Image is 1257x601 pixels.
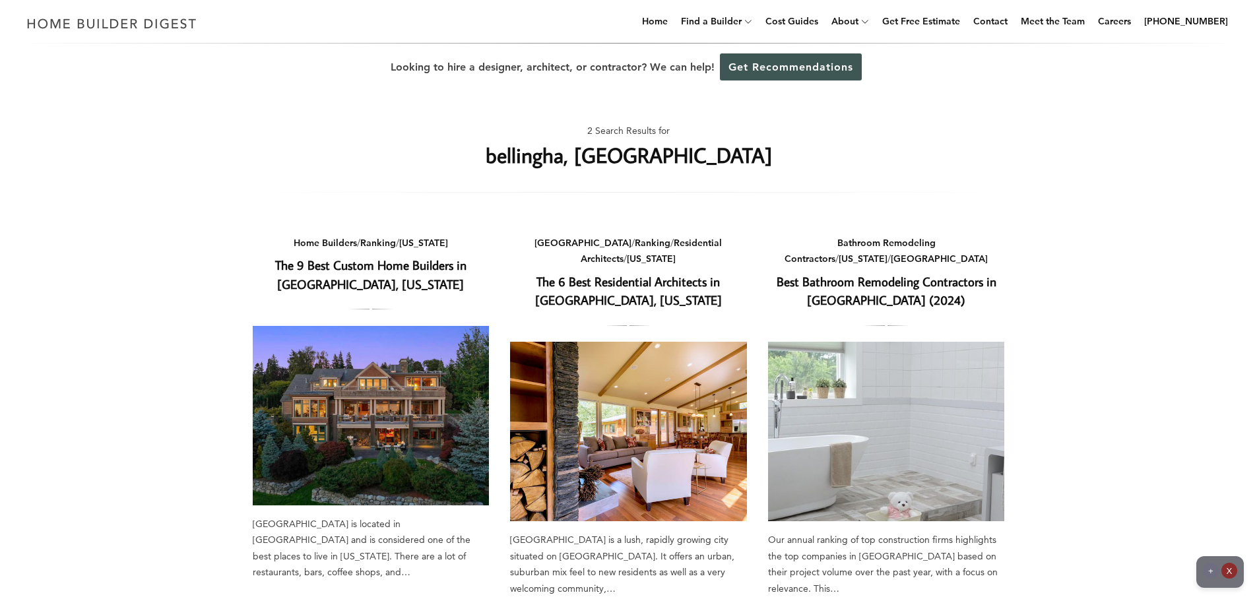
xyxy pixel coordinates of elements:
div: [GEOGRAPHIC_DATA] is located in [GEOGRAPHIC_DATA] and is considered one of the best places to liv... [253,516,490,581]
div: / / [768,235,1005,267]
div: / / / [510,235,747,267]
iframe: Drift Widget Chat Controller [1004,506,1241,585]
div: Our annual ranking of top construction firms highlights the top companies in [GEOGRAPHIC_DATA] ba... [768,532,1005,596]
a: [GEOGRAPHIC_DATA] [891,253,988,265]
a: The 9 Best Custom Home Builders in [GEOGRAPHIC_DATA], [US_STATE] [275,257,467,292]
a: The 6 Best Residential Architects in [GEOGRAPHIC_DATA], [US_STATE] [510,342,747,521]
a: [US_STATE] [399,237,448,249]
a: Ranking [360,237,396,249]
a: Ranking [635,237,670,249]
a: The 6 Best Residential Architects in [GEOGRAPHIC_DATA], [US_STATE] [535,273,722,309]
a: Home Builders [294,237,357,249]
a: Best Bathroom Remodeling Contractors in [GEOGRAPHIC_DATA] (2024) [768,342,1005,521]
div: [GEOGRAPHIC_DATA] is a lush, rapidly growing city situated on [GEOGRAPHIC_DATA]. It offers an urb... [510,532,747,596]
a: Get Recommendations [720,53,862,80]
h1: bellingha, [GEOGRAPHIC_DATA] [486,139,772,171]
span: 2 Search Results for [587,123,670,139]
a: [GEOGRAPHIC_DATA] [534,237,631,249]
a: Best Bathroom Remodeling Contractors in [GEOGRAPHIC_DATA] (2024) [777,273,996,309]
a: Bathroom Remodeling Contractors [785,237,936,265]
a: [US_STATE] [839,253,887,265]
a: [US_STATE] [627,253,676,265]
div: / / [253,235,490,251]
a: The 9 Best Custom Home Builders in [GEOGRAPHIC_DATA], [US_STATE] [253,326,490,505]
img: Home Builder Digest [21,11,203,36]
